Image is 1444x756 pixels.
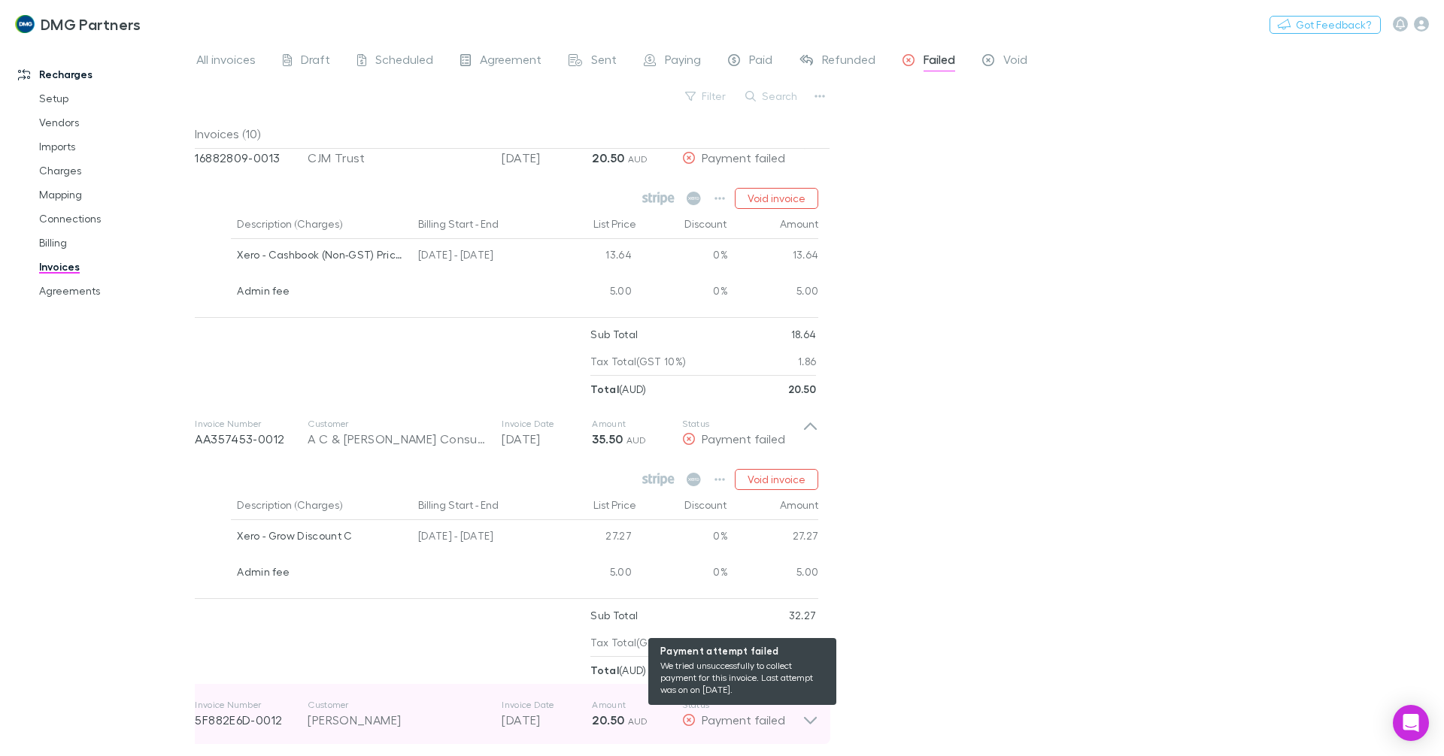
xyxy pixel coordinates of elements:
[728,239,819,275] div: 13.64
[41,15,141,33] h3: DMG Partners
[24,207,203,231] a: Connections
[1270,16,1381,34] button: Got Feedback?
[682,699,802,711] p: Status
[1003,52,1027,71] span: Void
[592,699,682,711] p: Amount
[790,664,817,676] strong: 35.50
[702,712,785,727] span: Payment failed
[412,520,548,556] div: [DATE] - [DATE]
[702,150,785,165] span: Payment failed
[24,86,203,110] a: Setup
[548,556,638,592] div: 5.00
[590,629,686,656] p: Tax Total (GST 10%)
[628,715,648,727] span: AUD
[548,520,638,556] div: 27.27
[548,275,638,311] div: 5.00
[195,430,308,448] p: AA357453-0012
[183,684,830,744] div: Invoice Number5F882E6D-0012Customer[PERSON_NAME]Invoice Date[DATE]Amount20.50 AUDStatus
[728,556,819,592] div: 5.00
[590,383,619,395] strong: Total
[3,62,203,86] a: Recharges
[195,418,308,430] p: Invoice Number
[480,52,541,71] span: Agreement
[590,348,686,375] p: Tax Total (GST 10%)
[682,418,802,430] p: Status
[237,520,406,552] div: Xero - Grow Discount C
[592,150,624,165] strong: 20.50
[590,657,646,684] p: ( AUD )
[822,52,875,71] span: Refunded
[592,712,624,727] strong: 20.50
[24,110,203,135] a: Vendors
[502,149,592,167] p: [DATE]
[183,403,830,463] div: Invoice NumberAA357453-0012CustomerA C & [PERSON_NAME] Consultancy Pty LtdInvoice Date[DATE]Amoun...
[15,15,35,33] img: DMG Partners's Logo
[735,469,818,490] button: Void invoice
[502,418,592,430] p: Invoice Date
[592,431,623,446] strong: 35.50
[728,275,819,311] div: 5.00
[590,602,638,629] p: Sub Total
[24,135,203,159] a: Imports
[502,699,592,711] p: Invoice Date
[308,430,487,448] div: A C & [PERSON_NAME] Consultancy Pty Ltd
[24,159,203,183] a: Charges
[591,52,617,71] span: Sent
[301,52,330,71] span: Draft
[638,556,728,592] div: 0%
[1393,705,1429,741] div: Open Intercom Messenger
[308,149,487,167] div: CJM Trust
[738,87,806,105] button: Search
[237,239,406,271] div: Xero - Cashbook (Non-GST) Price Plan
[665,52,701,71] span: Paying
[592,418,682,430] p: Amount
[195,149,308,167] p: 16882809-0013
[412,239,548,275] div: [DATE] - [DATE]
[308,711,487,729] div: [PERSON_NAME]
[183,122,830,182] div: Invoice Number16882809-0013CustomerCJM TrustInvoice Date[DATE]Amount20.50 AUDStatusPayment failed
[590,321,638,348] p: Sub Total
[798,348,816,375] p: 1.86
[308,699,487,711] p: Customer
[24,183,203,207] a: Mapping
[590,664,619,676] strong: Total
[788,383,817,395] strong: 20.50
[735,188,818,209] button: Void invoice
[24,231,203,255] a: Billing
[24,279,203,303] a: Agreements
[638,275,728,311] div: 0%
[196,52,256,71] span: All invoices
[548,239,638,275] div: 13.64
[638,520,728,556] div: 0%
[626,434,647,446] span: AUD
[638,239,728,275] div: 0%
[628,153,648,165] span: AUD
[195,699,308,711] p: Invoice Number
[789,602,817,629] p: 32.27
[375,52,433,71] span: Scheduled
[924,52,955,71] span: Failed
[195,711,308,729] p: 5F882E6D-0012
[702,431,785,446] span: Payment failed
[791,321,817,348] p: 18.64
[308,418,487,430] p: Customer
[590,376,646,403] p: ( AUD )
[678,87,735,105] button: Filter
[795,629,816,656] p: 3.23
[237,556,406,588] div: Admin fee
[749,52,772,71] span: Paid
[728,520,819,556] div: 27.27
[502,430,592,448] p: [DATE]
[502,711,592,729] p: [DATE]
[237,275,406,307] div: Admin fee
[24,255,203,279] a: Invoices
[6,6,150,42] a: DMG Partners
